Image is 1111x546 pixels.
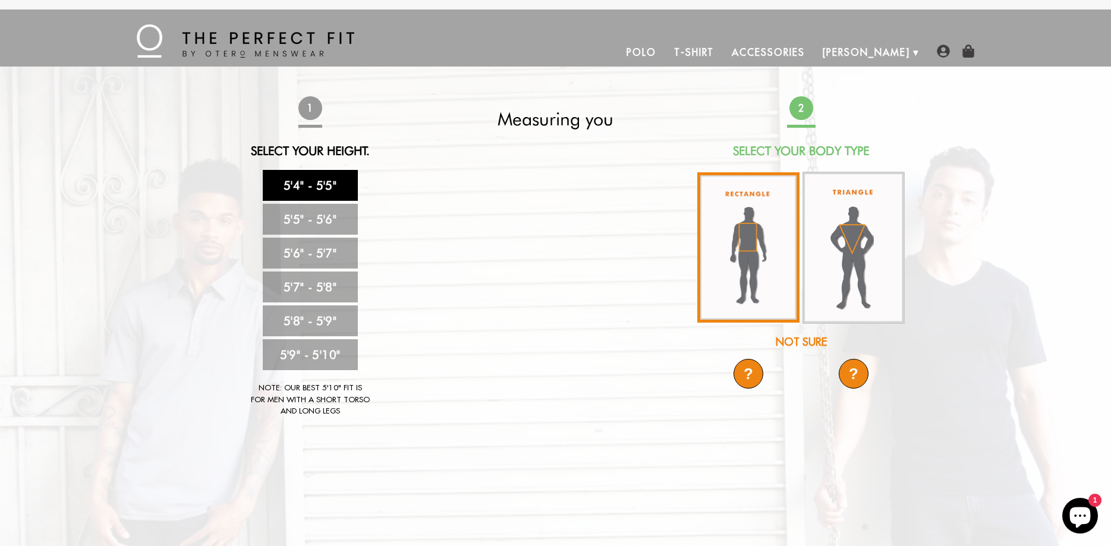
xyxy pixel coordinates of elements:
a: 5'6" - 5'7" [263,238,358,269]
h2: Select Your Height. [205,144,416,158]
a: 5'7" - 5'8" [263,272,358,302]
div: ? [839,359,868,389]
a: [PERSON_NAME] [814,38,919,67]
h2: Measuring you [451,108,661,130]
a: 5'4" - 5'5" [263,170,358,201]
a: 5'5" - 5'6" [263,204,358,235]
a: 5'9" - 5'10" [263,339,358,370]
div: ? [734,359,763,389]
a: T-Shirt [665,38,723,67]
img: rectangle-body_336x.jpg [697,172,800,323]
inbox-online-store-chat: Shopify online store chat [1059,498,1101,536]
h2: Select Your Body Type [696,144,907,158]
span: 1 [298,96,322,121]
img: user-account-icon.png [937,45,950,58]
div: Not Sure [696,334,907,350]
span: 2 [789,96,813,121]
a: 5'8" - 5'9" [263,305,358,336]
img: triangle-body_336x.jpg [802,172,905,324]
a: Accessories [723,38,813,67]
div: Note: Our best 5'10" fit is for men with a short torso and long legs [251,382,370,417]
img: The Perfect Fit - by Otero Menswear - Logo [137,24,354,58]
a: Polo [618,38,665,67]
img: shopping-bag-icon.png [962,45,975,58]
